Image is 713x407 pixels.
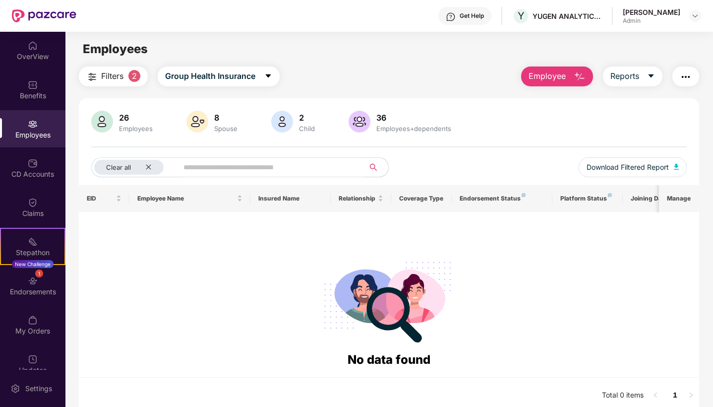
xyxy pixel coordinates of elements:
[79,67,148,86] button: Filters2
[165,70,255,82] span: Group Health Insurance
[83,42,148,56] span: Employees
[91,157,181,177] button: Clear allclose
[674,164,679,170] img: svg+xml;base64,PHN2ZyB4bWxucz0iaHR0cDovL3d3dy53My5vcmcvMjAwMC9zdmciIHhtbG5zOnhsaW5rPSJodHRwOi8vd3...
[117,125,155,133] div: Employees
[12,260,54,268] div: New Challenge
[529,70,566,82] span: Employee
[680,71,692,83] img: svg+xml;base64,PHN2ZyB4bWxucz0iaHR0cDovL3d3dy53My5vcmcvMjAwMC9zdmciIHdpZHRoPSIyNCIgaGVpZ2h0PSIyNC...
[683,388,699,404] li: Next Page
[521,67,593,86] button: Employee
[374,125,453,133] div: Employees+dependents
[691,12,699,20] img: svg+xml;base64,PHN2ZyBpZD0iRHJvcGRvd24tMzJ4MzIiIHhtbG5zPSJodHRwOi8vd3d3LnczLm9yZy8yMDAwL3N2ZyIgd2...
[348,352,430,367] span: No data found
[647,72,655,81] span: caret-down
[339,195,376,203] span: Relationship
[12,9,76,22] img: New Pazcare Logo
[364,163,383,171] span: search
[364,157,389,177] button: search
[317,250,460,350] img: svg+xml;base64,PHN2ZyB4bWxucz0iaHR0cDovL3d3dy53My5vcmcvMjAwMC9zdmciIHdpZHRoPSIyODgiIGhlaWdodD0iMj...
[608,193,612,197] img: svg+xml;base64,PHN2ZyB4bWxucz0iaHR0cDovL3d3dy53My5vcmcvMjAwMC9zdmciIHdpZHRoPSI4IiBoZWlnaHQ9IjgiIH...
[659,185,699,212] th: Manage
[35,270,43,277] div: 1
[574,71,586,83] img: svg+xml;base64,PHN2ZyB4bWxucz0iaHR0cDovL3d3dy53My5vcmcvMjAwMC9zdmciIHhtbG5zOnhsaW5rPSJodHRwOi8vd3...
[158,67,280,86] button: Group Health Insurancecaret-down
[297,113,317,123] div: 2
[688,392,694,398] span: right
[648,388,663,404] li: Previous Page
[603,67,662,86] button: Reportscaret-down
[349,111,370,133] img: svg+xml;base64,PHN2ZyB4bWxucz0iaHR0cDovL3d3dy53My5vcmcvMjAwMC9zdmciIHhtbG5zOnhsaW5rPSJodHRwOi8vd3...
[623,17,680,25] div: Admin
[137,195,235,203] span: Employee Name
[374,113,453,123] div: 36
[460,12,484,20] div: Get Help
[623,7,680,17] div: [PERSON_NAME]
[648,388,663,404] button: left
[28,198,38,207] img: svg+xml;base64,PHN2ZyBpZD0iQ2xhaW0iIHhtbG5zPSJodHRwOi8vd3d3LnczLm9yZy8yMDAwL3N2ZyIgd2lkdGg9IjIwIi...
[653,392,658,398] span: left
[460,195,544,203] div: Endorsement Status
[683,388,699,404] button: right
[186,111,208,133] img: svg+xml;base64,PHN2ZyB4bWxucz0iaHR0cDovL3d3dy53My5vcmcvMjAwMC9zdmciIHhtbG5zOnhsaW5rPSJodHRwOi8vd3...
[28,80,38,90] img: svg+xml;base64,PHN2ZyBpZD0iQmVuZWZpdHMiIHhtbG5zPSJodHRwOi8vd3d3LnczLm9yZy8yMDAwL3N2ZyIgd2lkdGg9Ij...
[518,10,525,22] span: Y
[533,11,602,21] div: YUGEN ANALYTICS PRIVATE LIMITED
[28,119,38,129] img: svg+xml;base64,PHN2ZyBpZD0iRW1wbG95ZWVzIiB4bWxucz0iaHR0cDovL3d3dy53My5vcmcvMjAwMC9zdmciIHdpZHRoPS...
[331,185,391,212] th: Relationship
[623,185,683,212] th: Joining Date
[22,384,55,394] div: Settings
[250,185,331,212] th: Insured Name
[667,388,683,403] a: 1
[391,185,452,212] th: Coverage Type
[271,111,293,133] img: svg+xml;base64,PHN2ZyB4bWxucz0iaHR0cDovL3d3dy53My5vcmcvMjAwMC9zdmciIHhtbG5zOnhsaW5rPSJodHRwOi8vd3...
[128,70,140,82] span: 2
[446,12,456,22] img: svg+xml;base64,PHN2ZyBpZD0iSGVscC0zMngzMiIgeG1sbnM9Imh0dHA6Ly93d3cudzMub3JnLzIwMDAvc3ZnIiB3aWR0aD...
[264,72,272,81] span: caret-down
[212,125,239,133] div: Spouse
[106,163,131,171] span: Clear all
[117,113,155,123] div: 26
[86,71,98,83] img: svg+xml;base64,PHN2ZyB4bWxucz0iaHR0cDovL3d3dy53My5vcmcvMjAwMC9zdmciIHdpZHRoPSIyNCIgaGVpZ2h0PSIyNC...
[129,185,250,212] th: Employee Name
[28,276,38,286] img: svg+xml;base64,PHN2ZyBpZD0iRW5kb3JzZW1lbnRzIiB4bWxucz0iaHR0cDovL3d3dy53My5vcmcvMjAwMC9zdmciIHdpZH...
[101,70,123,82] span: Filters
[87,195,114,203] span: EID
[28,315,38,325] img: svg+xml;base64,PHN2ZyBpZD0iTXlfT3JkZXJzIiBkYXRhLW5hbWU9Ik15IE9yZGVycyIgeG1sbnM9Imh0dHA6Ly93d3cudz...
[297,125,317,133] div: Child
[212,113,239,123] div: 8
[1,248,64,258] div: Stepathon
[667,388,683,404] li: 1
[145,164,152,170] span: close
[610,70,639,82] span: Reports
[91,111,113,133] img: svg+xml;base64,PHN2ZyB4bWxucz0iaHR0cDovL3d3dy53My5vcmcvMjAwMC9zdmciIHhtbG5zOnhsaW5rPSJodHRwOi8vd3...
[10,384,20,394] img: svg+xml;base64,PHN2ZyBpZD0iU2V0dGluZy0yMHgyMCIgeG1sbnM9Imh0dHA6Ly93d3cudzMub3JnLzIwMDAvc3ZnIiB3aW...
[587,162,669,173] span: Download Filtered Report
[28,41,38,51] img: svg+xml;base64,PHN2ZyBpZD0iSG9tZSIgeG1sbnM9Imh0dHA6Ly93d3cudzMub3JnLzIwMDAvc3ZnIiB3aWR0aD0iMjAiIG...
[522,193,526,197] img: svg+xml;base64,PHN2ZyB4bWxucz0iaHR0cDovL3d3dy53My5vcmcvMjAwMC9zdmciIHdpZHRoPSI4IiBoZWlnaHQ9IjgiIH...
[79,185,129,212] th: EID
[28,237,38,247] img: svg+xml;base64,PHN2ZyB4bWxucz0iaHR0cDovL3d3dy53My5vcmcvMjAwMC9zdmciIHdpZHRoPSIyMSIgaGVpZ2h0PSIyMC...
[28,354,38,364] img: svg+xml;base64,PHN2ZyBpZD0iVXBkYXRlZCIgeG1sbnM9Imh0dHA6Ly93d3cudzMub3JnLzIwMDAvc3ZnIiB3aWR0aD0iMj...
[28,158,38,168] img: svg+xml;base64,PHN2ZyBpZD0iQ0RfQWNjb3VudHMiIGRhdGEtbmFtZT0iQ0QgQWNjb3VudHMiIHhtbG5zPSJodHRwOi8vd3...
[560,195,615,203] div: Platform Status
[602,388,644,404] li: Total 0 items
[579,157,687,177] button: Download Filtered Report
